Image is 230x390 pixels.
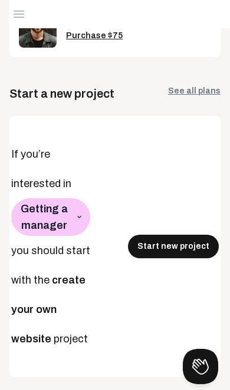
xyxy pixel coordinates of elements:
[11,198,90,236] button: Getting a manager
[66,30,211,42] div: Purchase $75
[168,85,221,102] a: See all plans
[54,333,90,345] span: project
[11,245,90,286] span: you should start with the
[11,274,86,345] span: create your own website
[9,85,114,102] div: Start a new project
[128,235,219,258] button: Start new project
[183,349,218,384] iframe: Toggle Customer Support
[11,148,74,189] span: If you’re interested in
